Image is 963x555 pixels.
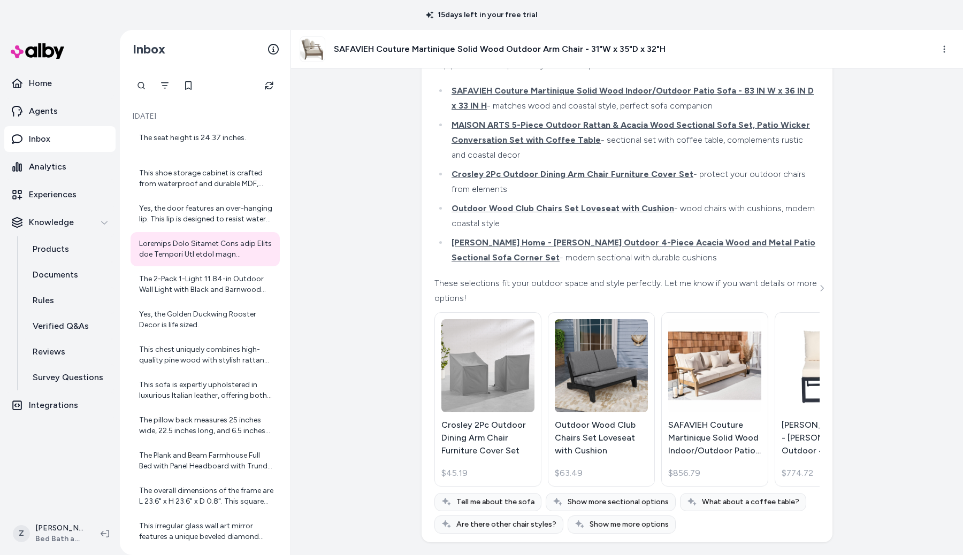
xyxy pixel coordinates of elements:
a: Outdoor Wood Club Chairs Set Loveseat with CushionOutdoor Wood Club Chairs Set Loveseat with Cush... [548,312,655,487]
p: Crosley 2Pc Outdoor Dining Arm Chair Furniture Cover Set [441,419,534,457]
p: Documents [33,268,78,281]
button: Knowledge [4,210,116,235]
div: This sofa is expertly upholstered in luxurious Italian leather, offering both elegance and durabi... [139,380,273,401]
a: Christopher Knight Home - Adrian Outdoor 4-Piece Acacia Wood and Metal Patio Sectional Sofa Corne... [775,312,882,487]
span: Bed Bath and Beyond [35,534,83,544]
p: Integrations [29,399,78,412]
div: Yes, the door features an over-hanging lip. This lip is designed to resist water from getting ins... [139,203,273,225]
span: $63.49 [555,467,583,480]
a: This sofa is expertly upholstered in luxurious Italian leather, offering both elegance and durabi... [131,373,280,407]
a: The pillow back measures 25 inches wide, 22.5 inches long, and 6.5 inches thick. These dimensions... [131,408,280,443]
p: Inbox [29,133,50,145]
span: Z [13,525,30,542]
span: Outdoor Wood Club Chairs Set Loveseat with Cushion [452,203,674,213]
button: Z[PERSON_NAME]Bed Bath and Beyond [6,517,92,551]
a: This chest uniquely combines high-quality pine wood with stylish rattan accents. This blend bring... [131,338,280,372]
div: This shoe storage cabinet is crafted from waterproof and durable MDF, ensuring long-lasting quali... [139,168,273,189]
button: Filter [154,75,175,96]
p: [PERSON_NAME] [35,523,83,534]
a: Inbox [4,126,116,152]
a: The overall dimensions of the frame are L 23.6" x H 23.6" x D 0.8". This square design provides a... [131,479,280,513]
a: Yes, the Golden Duckwing Rooster Decor is life sized. [131,303,280,337]
div: The pillow back measures 25 inches wide, 22.5 inches long, and 6.5 inches thick. These dimensions... [139,415,273,436]
p: Products [33,243,69,256]
p: Reviews [33,345,65,358]
li: - protect your outdoor chairs from elements [448,167,817,197]
h3: SAFAVIEH Couture Martinique Solid Wood Outdoor Arm Chair - 31"W x 35"D x 32"H [334,43,666,56]
a: The 2-Pack 1-Light 11.84-in Outdoor Wall Light with Black and Barnwood uses rounding clear bottle... [131,267,280,302]
button: Refresh [258,75,280,96]
a: The Plank and Beam Farmhouse Full Bed with Panel Headboard with Trundle has a weight capacity of ... [131,444,280,478]
a: SAFAVIEH Couture Martinique Solid Wood Indoor/Outdoor Patio Sofa - 83 IN W x 36 IN D x 33 IN HSAF... [661,312,768,487]
span: $856.79 [668,467,700,480]
span: Are there other chair styles? [456,519,556,530]
p: Analytics [29,160,66,173]
span: $45.19 [441,467,468,480]
a: Crosley 2Pc Outdoor Dining Arm Chair Furniture Cover SetCrosley 2Pc Outdoor Dining Arm Chair Furn... [434,312,541,487]
span: MAISON ARTS 5-Piece Outdoor Rattan & Acacia Wood Sectional Sofa Set, Patio Wicker Conversation Se... [452,120,810,145]
a: Survey Questions [22,365,116,390]
li: - matches wood and coastal style, perfect sofa companion [448,83,817,113]
span: What about a coffee table? [702,497,799,507]
p: Knowledge [29,216,74,229]
div: Loremips Dolo Sitamet Cons adip Elits doe Tempori Utl etdol magn aliquaenim admi Veniamquis nos e... [139,238,273,260]
a: Yes, the door features an over-hanging lip. This lip is designed to resist water from getting ins... [131,197,280,231]
a: Loremips Dolo Sitamet Cons adip Elits doe Tempori Utl etdol magn aliquaenim admi Veniamquis nos e... [131,232,280,266]
a: Experiences [4,182,116,207]
a: Analytics [4,154,116,180]
li: - modern sectional with durable cushions [448,235,817,265]
span: Show more sectional options [568,497,669,507]
span: Crosley 2Pc Outdoor Dining Arm Chair Furniture Cover Set [452,169,693,179]
img: Crosley 2Pc Outdoor Dining Arm Chair Furniture Cover Set [441,319,534,412]
a: Verified Q&As [22,313,116,339]
a: This shoe storage cabinet is crafted from waterproof and durable MDF, ensuring long-lasting quali... [131,161,280,196]
span: Tell me about the sofa [456,497,534,507]
span: [PERSON_NAME] Home - [PERSON_NAME] Outdoor 4-Piece Acacia Wood and Metal Patio Sectional Sofa Cor... [452,237,815,263]
div: The 2-Pack 1-Light 11.84-in Outdoor Wall Light with Black and Barnwood uses rounding clear bottle... [139,274,273,295]
a: Rules [22,288,116,313]
div: Yes, the Golden Duckwing Rooster Decor is life sized. [139,309,273,330]
p: [PERSON_NAME] Home - [PERSON_NAME] Outdoor 4-Piece Acacia Wood and Metal Patio Sectional Sofa Cor... [782,419,875,457]
p: Home [29,77,52,90]
img: alby Logo [11,43,64,59]
img: SAFAVIEH Couture Martinique Solid Wood Indoor/Outdoor Patio Sofa - 83 IN W x 36 IN D x 33 IN H [668,319,761,412]
p: Rules [33,294,54,307]
p: Verified Q&As [33,320,89,333]
div: These selections fit your outdoor space and style perfectly. Let me know if you want details or m... [434,276,817,306]
p: Experiences [29,188,77,201]
a: The seat height is 24.37 inches. [131,126,280,160]
li: - wood chairs with cushions, modern coastal style [448,201,817,231]
div: This chest uniquely combines high-quality pine wood with stylish rattan accents. This blend bring... [139,344,273,366]
a: Integrations [4,392,116,418]
h2: Inbox [133,41,165,57]
a: Home [4,71,116,96]
p: Survey Questions [33,371,103,384]
p: 15 days left in your free trial [419,10,544,20]
img: Outdoor Wood Club Chairs Set Loveseat with Cushion [555,319,648,412]
a: Products [22,236,116,262]
span: Show me more options [590,519,669,530]
a: Documents [22,262,116,288]
li: - sectional set with coffee table, complements rustic and coastal decor [448,118,817,163]
img: Christopher Knight Home - Adrian Outdoor 4-Piece Acacia Wood and Metal Patio Sectional Sofa Corne... [782,319,875,412]
div: The Plank and Beam Farmhouse Full Bed with Panel Headboard with Trundle has a weight capacity of ... [139,450,273,472]
a: Reviews [22,339,116,365]
a: This irregular glass wall art mirror features a unique beveled diamond edge, giving it an embelli... [131,514,280,549]
p: Agents [29,105,58,118]
span: SAFAVIEH Couture Martinique Solid Wood Indoor/Outdoor Patio Sofa - 83 IN W x 36 IN D x 33 IN H [452,86,814,111]
p: SAFAVIEH Couture Martinique Solid Wood Indoor/Outdoor Patio Sofa - 83 IN W x 36 IN D x 33 IN H [668,419,761,457]
img: SAFAVIEH-Couture-Martinique-Wood-Patio-Armchair.jpg [300,37,325,61]
div: The overall dimensions of the frame are L 23.6" x H 23.6" x D 0.8". This square design provides a... [139,485,273,507]
div: The seat height is 24.37 inches. [139,133,273,154]
div: This irregular glass wall art mirror features a unique beveled diamond edge, giving it an embelli... [139,521,273,542]
p: Outdoor Wood Club Chairs Set Loveseat with Cushion [555,419,648,457]
span: $774.72 [782,467,813,480]
button: See more [815,282,828,295]
a: Agents [4,98,116,124]
p: [DATE] [131,111,280,122]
